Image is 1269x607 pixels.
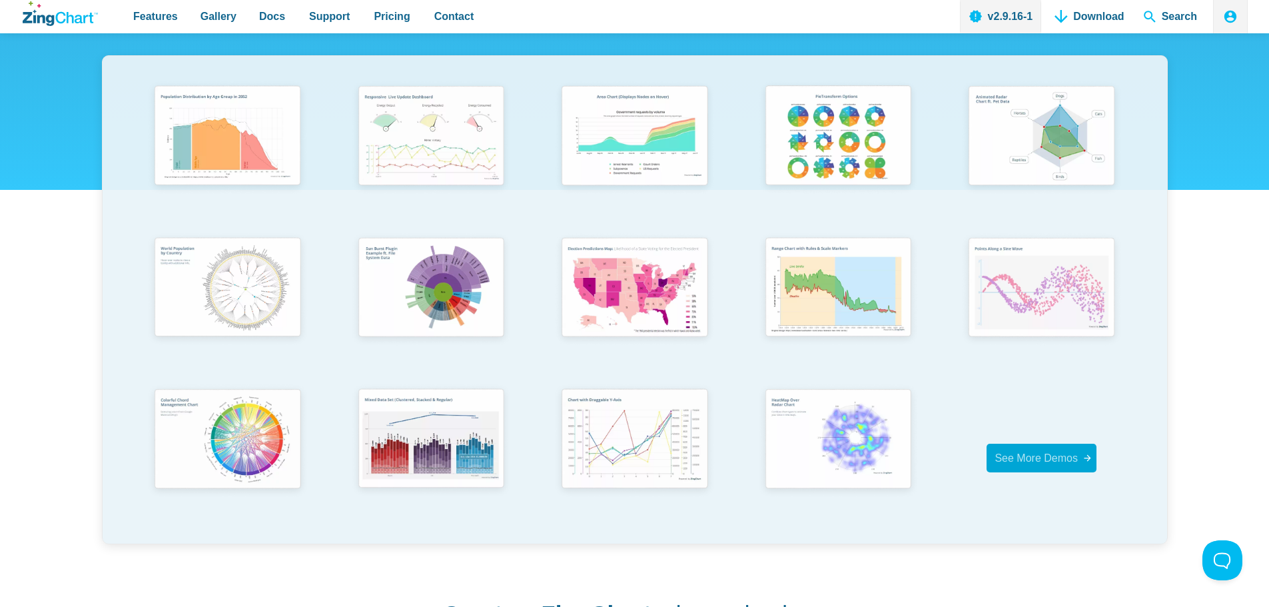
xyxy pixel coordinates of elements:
img: Colorful Chord Management Chart [146,382,308,499]
a: Election Predictions Map [533,231,737,382]
a: Range Chart with Rultes & Scale Markers [736,231,940,382]
img: Pie Transform Options [757,79,919,195]
img: Heatmap Over Radar Chart [757,382,919,499]
img: Responsive Live Update Dashboard [350,79,512,195]
iframe: Toggle Customer Support [1202,540,1242,580]
img: Area Chart (Displays Nodes on Hover) [553,79,715,195]
img: Population Distribution by Age Group in 2052 [146,79,308,195]
img: Animated Radar Chart ft. Pet Data [960,79,1122,195]
a: World Population by Country [126,231,330,382]
a: Sun Burst Plugin Example ft. File System Data [329,231,533,382]
a: Points Along a Sine Wave [940,231,1144,382]
span: See More Demos [995,452,1078,464]
span: Gallery [201,7,236,25]
img: Range Chart with Rultes & Scale Markers [757,231,919,348]
img: Points Along a Sine Wave [960,231,1122,347]
a: Mixed Data Set (Clustered, Stacked, and Regular) [329,382,533,534]
span: Features [133,7,178,25]
img: Chart with Draggable Y-Axis [553,382,715,499]
a: Population Distribution by Age Group in 2052 [126,79,330,231]
span: Pricing [374,7,410,25]
img: Sun Burst Plugin Example ft. File System Data [350,231,512,347]
img: Election Predictions Map [553,231,715,347]
span: Support [309,7,350,25]
a: Chart with Draggable Y-Axis [533,382,737,534]
span: Contact [434,7,474,25]
a: Heatmap Over Radar Chart [736,382,940,534]
a: See More Demos [987,444,1096,472]
a: Pie Transform Options [736,79,940,231]
a: Colorful Chord Management Chart [126,382,330,534]
a: Area Chart (Displays Nodes on Hover) [533,79,737,231]
img: Mixed Data Set (Clustered, Stacked, and Regular) [350,382,512,498]
span: Docs [259,7,285,25]
a: Responsive Live Update Dashboard [329,79,533,231]
a: Animated Radar Chart ft. Pet Data [940,79,1144,231]
img: World Population by Country [146,231,308,348]
a: ZingChart Logo. Click to return to the homepage [23,1,98,26]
